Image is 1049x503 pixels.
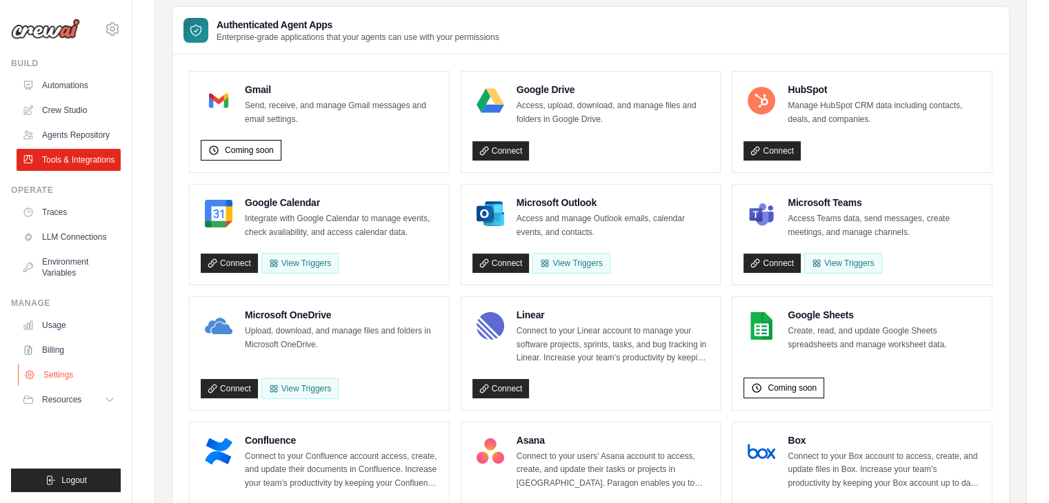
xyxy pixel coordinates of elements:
[245,83,438,96] h4: Gmail
[261,253,339,274] button: View Triggers
[743,254,801,273] a: Connect
[17,226,121,248] a: LLM Connections
[17,149,121,171] a: Tools & Integrations
[217,18,499,32] h3: Authenticated Agent Apps
[225,145,274,156] span: Coming soon
[18,364,122,386] a: Settings
[17,124,121,146] a: Agents Repository
[61,475,87,486] span: Logout
[245,99,438,126] p: Send, receive, and manage Gmail messages and email settings.
[11,298,121,309] div: Manage
[788,433,981,447] h4: Box
[788,83,981,96] h4: HubSpot
[17,251,121,284] a: Environment Variables
[245,196,438,209] h4: Google Calendar
[17,339,121,361] a: Billing
[748,87,775,114] img: HubSpot Logo
[261,378,339,399] : View Triggers
[11,185,121,196] div: Operate
[17,99,121,121] a: Crew Studio
[201,379,258,398] a: Connect
[517,99,710,126] p: Access, upload, download, and manage files and folders in Google Drive.
[743,141,801,161] a: Connect
[517,196,710,209] h4: Microsoft Outlook
[245,212,438,239] p: Integrate with Google Calendar to manage events, check availability, and access calendar data.
[517,308,710,322] h4: Linear
[245,450,438,491] p: Connect to your Confluence account access, create, and update their documents in Confluence. Incr...
[245,433,438,447] h4: Confluence
[748,312,775,340] img: Google Sheets Logo
[17,389,121,411] button: Resources
[748,200,775,227] img: Microsoft Teams Logo
[477,87,504,114] img: Google Drive Logo
[517,433,710,447] h4: Asana
[472,141,530,161] a: Connect
[205,200,232,227] img: Google Calendar Logo
[245,325,438,351] p: Upload, download, and manage files and folders in Microsoft OneDrive.
[804,253,881,274] : View Triggers
[245,308,438,322] h4: Microsoft OneDrive
[11,469,121,492] button: Logout
[472,379,530,398] a: Connect
[517,83,710,96] h4: Google Drive
[17,201,121,223] a: Traces
[748,438,775,465] img: Box Logo
[205,87,232,114] img: Gmail Logo
[788,308,981,322] h4: Google Sheets
[11,58,121,69] div: Build
[17,74,121,96] a: Automations
[477,438,504,465] img: Asana Logo
[788,450,981,491] p: Connect to your Box account to access, create, and update files in Box. Increase your team’s prod...
[768,382,817,393] span: Coming soon
[201,254,258,273] a: Connect
[517,450,710,491] p: Connect to your users’ Asana account to access, create, and update their tasks or projects in [GE...
[11,19,80,39] img: Logo
[517,212,710,239] p: Access and manage Outlook emails, calendar events, and contacts.
[17,314,121,336] a: Usage
[205,438,232,465] img: Confluence Logo
[532,253,610,274] : View Triggers
[205,312,232,340] img: Microsoft OneDrive Logo
[788,99,981,126] p: Manage HubSpot CRM data including contacts, deals, and companies.
[517,325,710,365] p: Connect to your Linear account to manage your software projects, sprints, tasks, and bug tracking...
[217,32,499,43] p: Enterprise-grade applications that your agents can use with your permissions
[472,254,530,273] a: Connect
[788,325,981,351] p: Create, read, and update Google Sheets spreadsheets and manage worksheet data.
[788,196,981,209] h4: Microsoft Teams
[42,394,81,405] span: Resources
[477,200,504,227] img: Microsoft Outlook Logo
[788,212,981,239] p: Access Teams data, send messages, create meetings, and manage channels.
[477,312,504,340] img: Linear Logo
